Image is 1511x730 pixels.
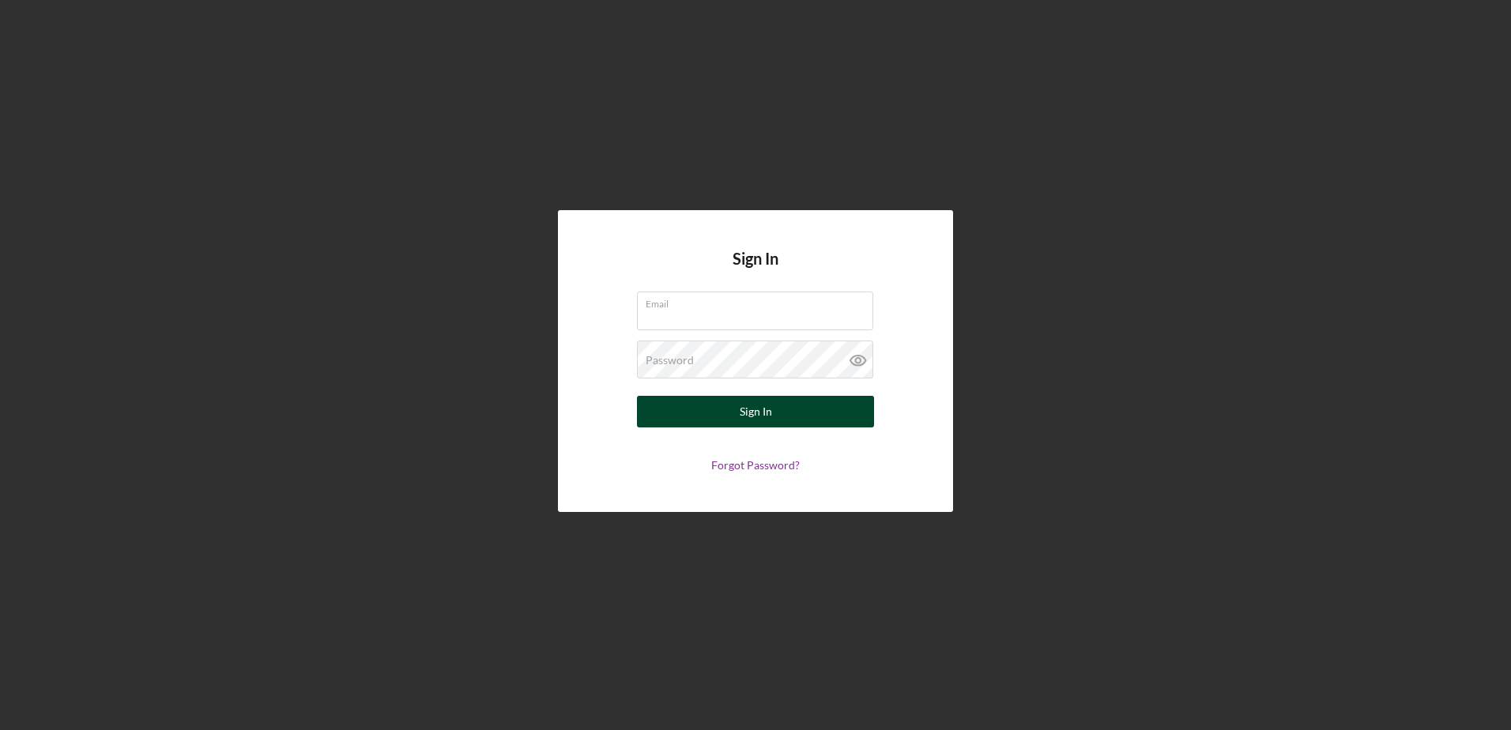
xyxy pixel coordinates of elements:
label: Password [646,354,694,367]
a: Forgot Password? [711,458,800,472]
label: Email [646,292,873,310]
h4: Sign In [733,250,778,292]
div: Sign In [740,396,772,427]
button: Sign In [637,396,874,427]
